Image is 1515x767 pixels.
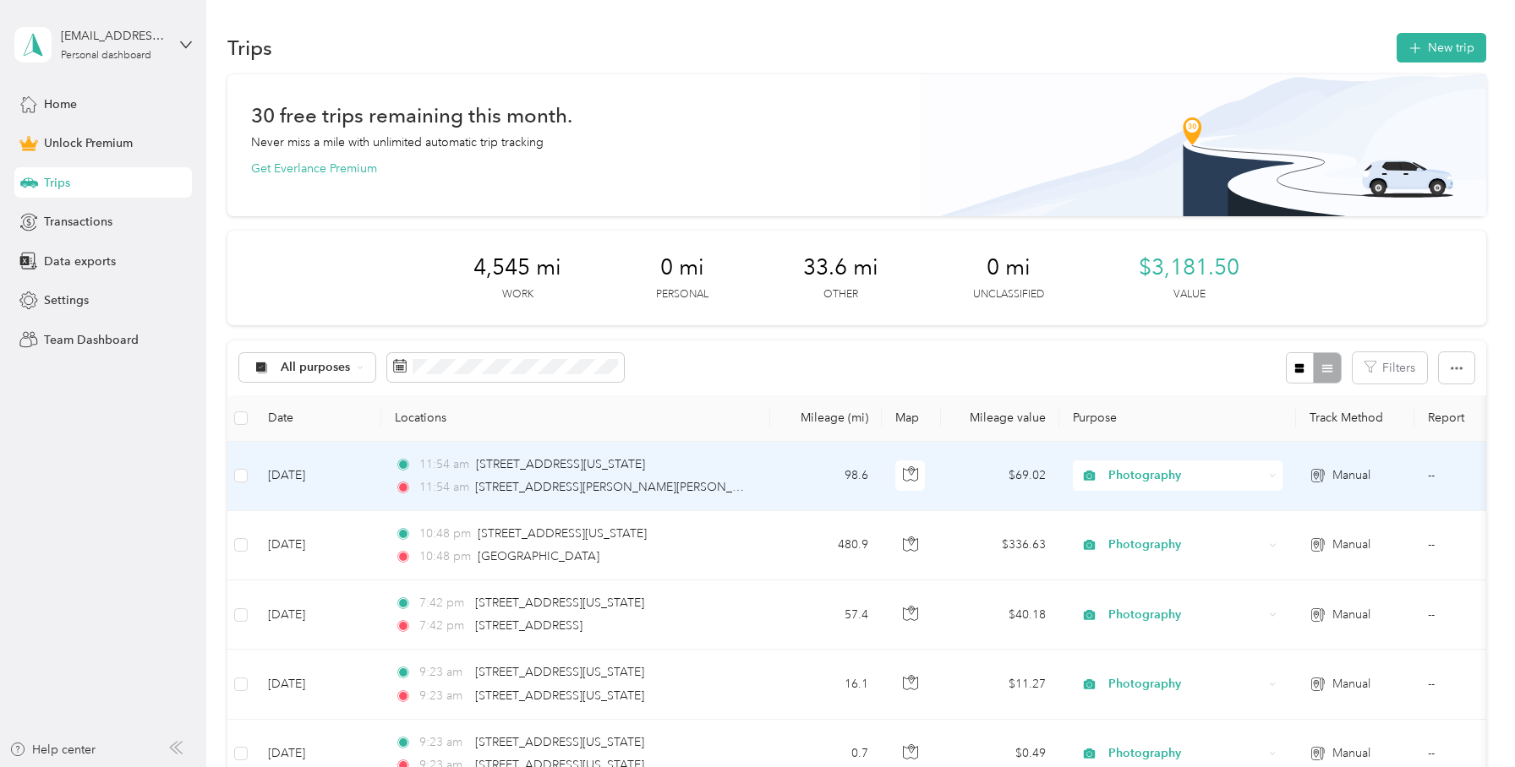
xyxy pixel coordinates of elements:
[973,287,1044,302] p: Unclassified
[1059,395,1296,442] th: Purpose
[61,27,167,45] div: [EMAIL_ADDRESS][DOMAIN_NAME]
[1108,466,1263,485] span: Photography
[941,511,1059,580] td: $336.63
[987,254,1031,281] span: 0 mi
[44,331,139,349] span: Team Dashboard
[419,547,471,566] span: 10:48 pm
[254,580,381,650] td: [DATE]
[44,213,112,231] span: Transactions
[770,395,882,442] th: Mileage (mi)
[254,511,381,580] td: [DATE]
[1108,606,1263,624] span: Photography
[1139,254,1239,281] span: $3,181.50
[254,395,381,442] th: Date
[61,51,151,61] div: Personal dashboard
[254,442,381,511] td: [DATE]
[419,663,468,682] span: 9:23 am
[476,457,645,471] span: [STREET_ADDRESS][US_STATE]
[475,688,644,703] span: [STREET_ADDRESS][US_STATE]
[419,617,468,635] span: 7:42 pm
[1420,672,1515,767] iframe: Everlance-gr Chat Button Frame
[475,618,582,633] span: [STREET_ADDRESS]
[921,74,1486,216] img: Banner
[475,596,644,610] span: [STREET_ADDRESS][US_STATE]
[1296,395,1414,442] th: Track Method
[803,254,878,281] span: 33.6 mi
[419,455,469,474] span: 11:54 am
[1332,466,1370,485] span: Manual
[1108,536,1263,554] span: Photography
[475,665,644,679] span: [STREET_ADDRESS][US_STATE]
[1332,606,1370,624] span: Manual
[44,253,116,270] span: Data exports
[1397,33,1486,63] button: New trip
[941,650,1059,719] td: $11.27
[381,395,770,442] th: Locations
[44,134,133,152] span: Unlock Premium
[1332,675,1370,694] span: Manual
[502,287,533,302] p: Work
[770,580,882,650] td: 57.4
[475,480,770,494] span: [STREET_ADDRESS][PERSON_NAME][PERSON_NAME]
[44,291,89,309] span: Settings
[475,735,644,749] span: [STREET_ADDRESS][US_STATE]
[9,741,96,759] button: Help center
[1173,287,1206,302] p: Value
[941,395,1059,442] th: Mileage value
[1332,536,1370,554] span: Manual
[251,106,572,124] h1: 30 free trips remaining this month.
[419,525,471,543] span: 10:48 pm
[478,526,647,541] span: [STREET_ADDRESS][US_STATE]
[281,362,351,373] span: All purposes
[419,687,468,705] span: 9:23 am
[882,395,941,442] th: Map
[227,39,272,57] h1: Trips
[1332,744,1370,763] span: Manual
[419,733,468,752] span: 9:23 am
[770,650,882,719] td: 16.1
[1108,744,1263,763] span: Photography
[656,287,708,302] p: Personal
[251,160,377,177] button: Get Everlance Premium
[473,254,561,281] span: 4,545 mi
[419,594,468,612] span: 7:42 pm
[770,442,882,511] td: 98.6
[419,478,468,497] span: 11:54 am
[770,511,882,580] td: 480.9
[941,442,1059,511] td: $69.02
[44,174,70,192] span: Trips
[254,650,381,719] td: [DATE]
[1353,352,1427,383] button: Filters
[941,580,1059,650] td: $40.18
[251,133,544,151] p: Never miss a mile with unlimited automatic trip tracking
[478,549,599,563] span: [GEOGRAPHIC_DATA]
[660,254,704,281] span: 0 mi
[1108,675,1263,694] span: Photography
[44,95,77,113] span: Home
[823,287,858,302] p: Other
